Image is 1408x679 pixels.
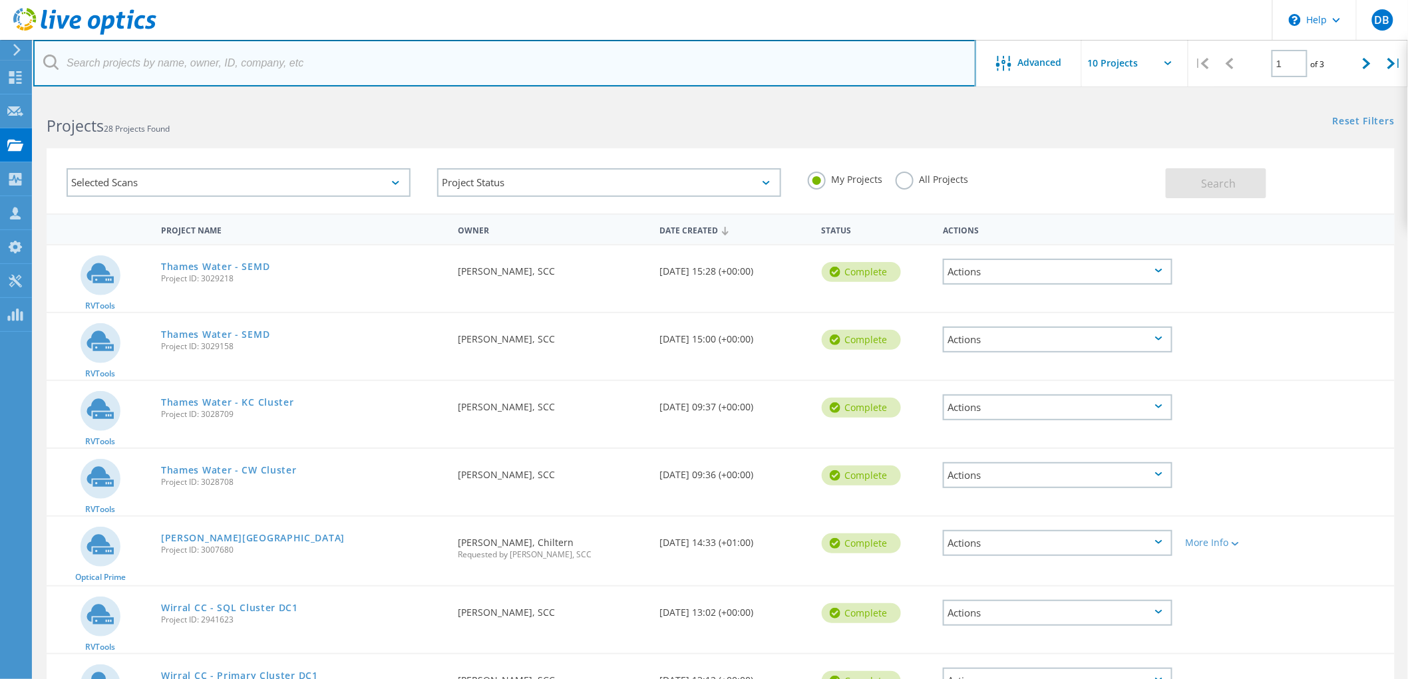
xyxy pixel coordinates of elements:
[451,517,653,572] div: [PERSON_NAME], Chiltern
[86,370,116,378] span: RVTools
[822,398,901,418] div: Complete
[1188,40,1216,87] div: |
[86,505,116,513] span: RVTools
[1201,176,1236,191] span: Search
[161,616,444,624] span: Project ID: 2941623
[1381,40,1408,87] div: |
[653,313,815,357] div: [DATE] 15:00 (+00:00)
[161,603,298,612] a: Wirral CC - SQL Cluster DC1
[653,517,815,561] div: [DATE] 14:33 (+01:00)
[943,259,1172,285] div: Actions
[653,587,815,630] div: [DATE] 13:02 (+00:00)
[1166,168,1266,198] button: Search
[1289,14,1301,26] svg: \n
[822,466,901,485] div: Complete
[33,40,976,86] input: Search projects by name, owner, ID, company, etc
[1333,116,1395,128] a: Reset Filters
[86,302,116,310] span: RVTools
[1311,59,1325,70] span: of 3
[1186,538,1280,547] div: More Info
[936,217,1179,241] div: Actions
[161,342,444,350] span: Project ID: 3029158
[653,245,815,289] div: [DATE] 15:28 (+00:00)
[161,478,444,486] span: Project ID: 3028708
[67,168,411,197] div: Selected Scans
[451,313,653,357] div: [PERSON_NAME], SCC
[451,587,653,630] div: [PERSON_NAME], SCC
[1018,58,1062,67] span: Advanced
[161,262,269,271] a: Thames Water - SEMD
[437,168,781,197] div: Project Status
[161,330,269,339] a: Thames Water - SEMD
[86,438,116,446] span: RVTools
[653,381,815,425] div: [DATE] 09:37 (+00:00)
[154,217,451,241] div: Project Name
[808,172,882,184] label: My Projects
[943,462,1172,488] div: Actions
[451,381,653,425] div: [PERSON_NAME], SCC
[943,327,1172,352] div: Actions
[896,172,968,184] label: All Projects
[653,217,815,242] div: Date Created
[86,643,116,651] span: RVTools
[822,603,901,623] div: Complete
[815,217,936,241] div: Status
[458,551,647,559] span: Requested by [PERSON_NAME], SCC
[943,530,1172,556] div: Actions
[943,600,1172,626] div: Actions
[943,394,1172,420] div: Actions
[161,533,345,543] a: [PERSON_NAME][GEOGRAPHIC_DATA]
[822,330,901,350] div: Complete
[451,449,653,493] div: [PERSON_NAME], SCC
[822,262,901,282] div: Complete
[1375,15,1390,25] span: DB
[161,398,294,407] a: Thames Water - KC Cluster
[161,546,444,554] span: Project ID: 3007680
[822,533,901,553] div: Complete
[47,115,104,136] b: Projects
[104,123,170,134] span: 28 Projects Found
[161,410,444,418] span: Project ID: 3028709
[653,449,815,493] div: [DATE] 09:36 (+00:00)
[451,245,653,289] div: [PERSON_NAME], SCC
[161,275,444,283] span: Project ID: 3029218
[451,217,653,241] div: Owner
[13,28,156,37] a: Live Optics Dashboard
[161,466,297,475] a: Thames Water - CW Cluster
[75,573,126,581] span: Optical Prime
